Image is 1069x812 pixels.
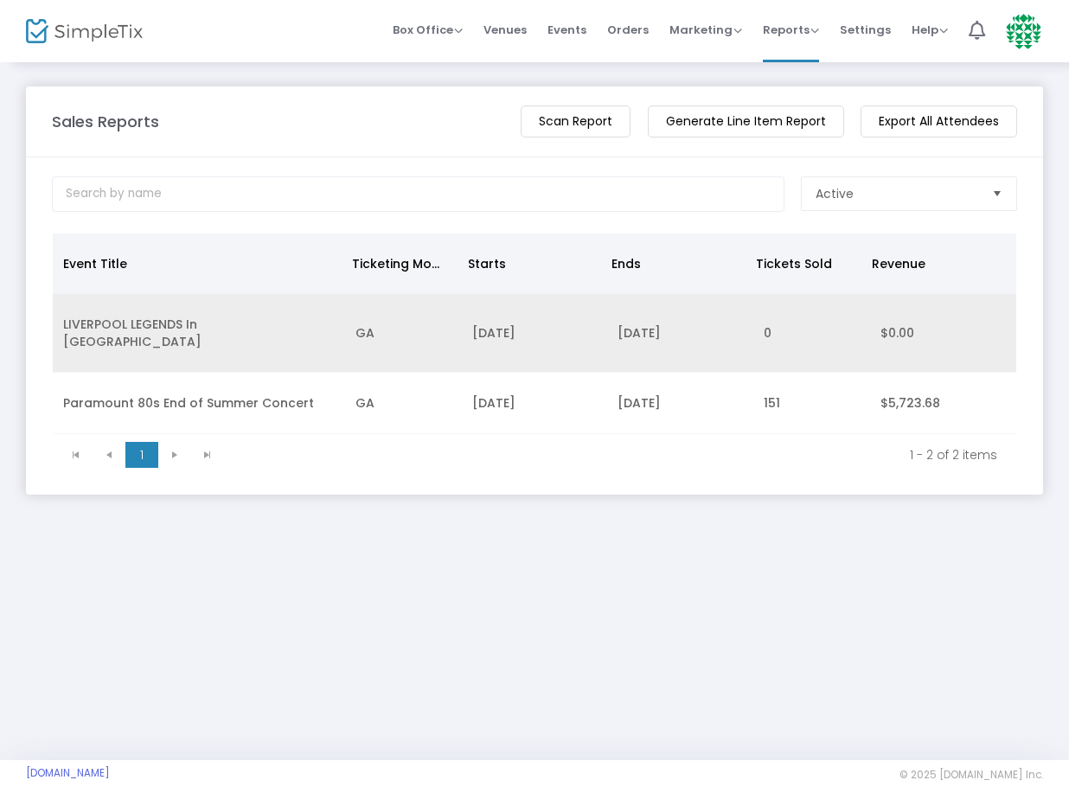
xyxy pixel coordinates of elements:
[607,294,753,373] td: [DATE]
[53,294,345,373] td: LIVERPOOL LEGENDS In [GEOGRAPHIC_DATA]
[342,233,458,294] th: Ticketing Mode
[236,446,997,464] kendo-pager-info: 1 - 2 of 2 items
[899,768,1043,782] span: © 2025 [DOMAIN_NAME] Inc.
[345,373,462,434] td: GA
[607,8,649,52] span: Orders
[26,766,110,780] a: [DOMAIN_NAME]
[601,233,746,294] th: Ends
[458,233,602,294] th: Starts
[840,8,891,52] span: Settings
[763,22,819,38] span: Reports
[52,110,159,133] m-panel-title: Sales Reports
[462,294,608,373] td: [DATE]
[53,233,1016,434] div: Data table
[870,294,1016,373] td: $0.00
[345,294,462,373] td: GA
[870,373,1016,434] td: $5,723.68
[912,22,948,38] span: Help
[816,185,854,202] span: Active
[753,294,870,373] td: 0
[53,373,345,434] td: Paramount 80s End of Summer Concert
[648,105,844,137] m-button: Generate Line Item Report
[861,105,1017,137] m-button: Export All Attendees
[393,22,463,38] span: Box Office
[985,177,1009,210] button: Select
[547,8,586,52] span: Events
[53,233,342,294] th: Event Title
[872,255,925,272] span: Revenue
[521,105,631,137] m-button: Scan Report
[746,233,861,294] th: Tickets Sold
[607,373,753,434] td: [DATE]
[52,176,784,212] input: Search by name
[669,22,742,38] span: Marketing
[462,373,608,434] td: [DATE]
[125,442,158,468] span: Page 1
[753,373,870,434] td: 151
[483,8,527,52] span: Venues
